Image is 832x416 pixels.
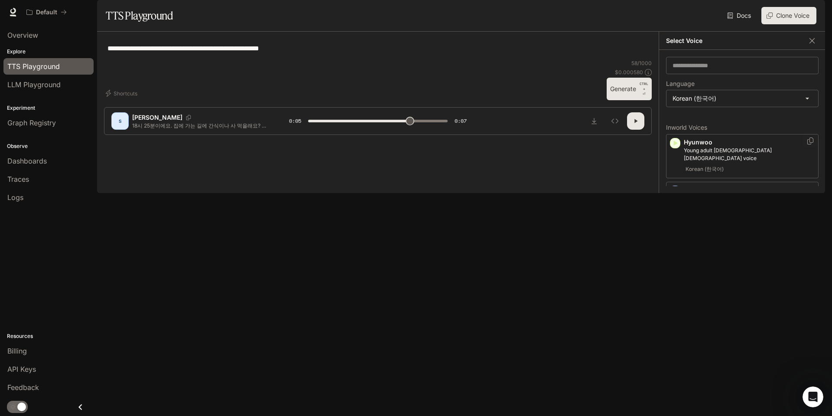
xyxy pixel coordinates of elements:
[640,81,648,92] p: CTRL +
[132,122,268,129] p: 18시 25분이에요. 집에 가는 길에 간식이나 사 먹을래요? 내일 다 만들면 돼요. 어차피 주말이잖아요.
[684,164,725,174] span: Korean (한국어)
[606,112,624,130] button: Inspect
[684,147,815,162] p: Young adult Korean male voice
[761,7,816,24] button: Clone Voice
[725,7,754,24] a: Docs
[455,117,467,125] span: 0:07
[666,81,695,87] p: Language
[684,186,815,194] p: Minji
[585,112,603,130] button: Download audio
[23,3,71,21] button: All workspaces
[182,115,195,120] button: Copy Voice ID
[615,69,643,76] p: $ 0.000580
[631,59,652,67] p: 58 / 1000
[806,138,815,144] button: Copy Voice ID
[640,81,648,97] p: ⏎
[607,78,652,100] button: GenerateCTRL +⏎
[106,7,173,24] h1: TTS Playground
[666,124,819,131] p: Inworld Voices
[666,90,818,107] div: Korean (한국어)
[684,138,815,147] p: Hyunwoo
[36,9,57,16] p: Default
[289,117,301,125] span: 0:05
[113,114,127,128] div: S
[104,86,141,100] button: Shortcuts
[803,387,823,407] iframe: Intercom live chat
[132,113,182,122] p: [PERSON_NAME]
